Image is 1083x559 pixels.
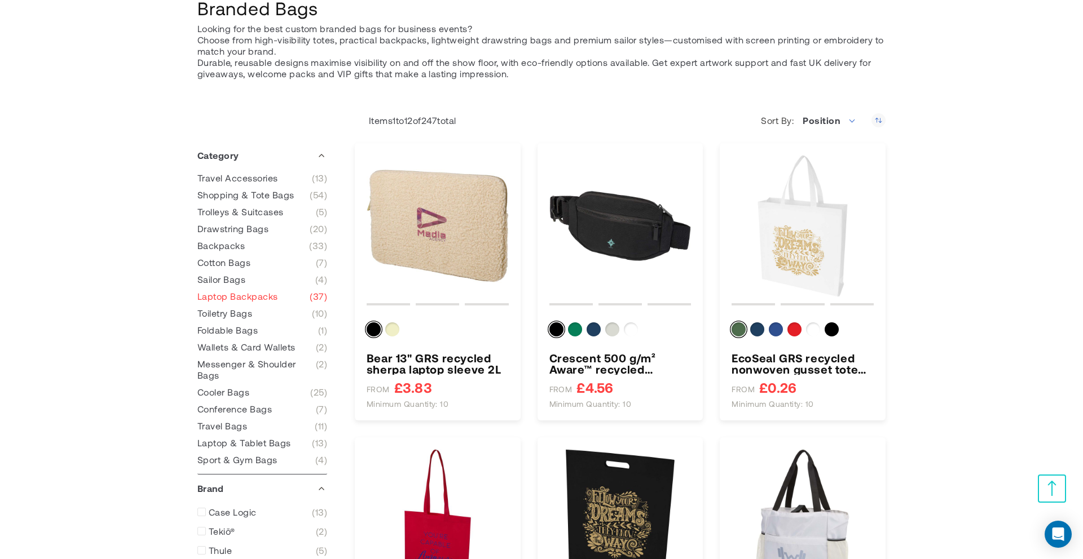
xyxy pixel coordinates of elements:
[310,223,327,234] span: 20
[197,507,327,518] a: Case Logic 13
[312,308,327,319] span: 10
[197,437,291,449] span: Laptop & Tablet Bags
[732,352,874,375] a: EcoSeal GRS recycled nonwoven gusset tote bag 12L
[197,545,327,556] a: Thule 5
[759,380,796,394] span: £0.26
[197,341,296,353] span: Wallets & Card Wallets
[197,341,327,353] a: Wallets &amp; Card Wallets
[197,387,249,398] span: Cooler Bags
[1045,521,1072,548] div: Open Intercom Messenger
[355,115,456,126] p: Items to of total
[197,325,258,336] span: Foldable Bags
[316,206,327,218] span: 5
[806,322,820,336] div: White
[197,257,250,268] span: Cotton Bags
[197,240,245,251] span: Backpacks
[367,155,509,297] img: Bear 13" GRS recycled sherpa laptop sleeve 2L
[310,189,327,201] span: 54
[732,322,874,341] div: Colour
[576,380,613,394] span: £4.56
[367,352,509,375] a: Bear 13&quot; GRS recycled sherpa laptop sleeve 2L
[367,399,449,409] span: Minimum quantity: 10
[549,322,563,336] div: Solid black
[367,384,390,394] span: FROM
[316,358,327,381] span: 2
[197,274,245,285] span: Sailor Bags
[318,325,327,336] span: 1
[312,507,327,518] span: 13
[787,322,802,336] div: Red
[197,358,316,381] span: Messenger & Shoulder Bags
[825,322,839,336] div: Solid black
[367,322,509,341] div: Colour
[549,352,692,375] a: Crescent 500 g/m² Aware™ recycled crossbody bag
[197,206,284,218] span: Trolleys & Suitcases
[197,141,327,170] div: Category
[732,399,814,409] span: Minimum quantity: 10
[197,308,327,319] a: Toiletry Bags
[549,384,573,394] span: FROM
[197,526,327,537] a: Tekiō® 2
[393,115,395,126] span: 1
[761,115,796,126] label: Sort By
[549,399,632,409] span: Minimum quantity: 10
[197,403,272,415] span: Conference Bags
[367,155,509,297] a: Bear 13&quot; GRS recycled sherpa laptop sleeve 2L
[197,403,327,415] a: Conference Bags
[732,322,746,336] div: Forest green
[197,454,278,465] span: Sport & Gym Bags
[421,115,437,126] span: 247
[197,223,327,234] a: Drawstring Bags
[209,545,232,556] span: Thule
[385,322,399,336] div: Natural
[310,291,327,302] span: 37
[197,387,327,398] a: Cooler Bags
[197,291,278,302] span: Laptop Backpacks
[796,109,863,132] span: Position
[549,322,692,341] div: Colour
[197,325,327,336] a: Foldable Bags
[732,155,874,297] img: EcoSeal GRS recycled nonwoven gusset tote bag 12L
[197,437,327,449] a: Laptop &amp; Tablet Bags
[197,206,327,218] a: Trolleys &amp; Suitcases
[394,380,432,394] span: £3.83
[209,526,235,537] span: Tekiō®
[197,240,327,251] a: Backpacks
[315,454,327,465] span: 4
[568,322,582,336] div: Green
[316,526,327,537] span: 2
[803,115,840,126] span: Position
[549,155,692,297] img: Crescent 500 g/m² Aware™ recycled crossbody bag
[310,387,327,398] span: 25
[197,172,278,184] span: Travel Accessories
[197,189,327,201] a: Shopping &amp; Tote Bags
[315,274,327,285] span: 4
[197,358,327,381] a: Messenger &amp; Shoulder Bags
[605,322,619,336] div: Oatmeal
[197,420,247,432] span: Travel Bags
[197,454,327,465] a: Sport &amp; Gym Bags
[367,352,509,375] h3: Bear 13" GRS recycled sherpa laptop sleeve 2L
[871,113,886,127] a: Set Descending Direction
[316,257,327,268] span: 7
[732,384,755,394] span: FROM
[197,291,327,302] a: Laptop Backpacks
[624,322,638,336] div: White
[209,507,257,518] span: Case Logic
[769,322,783,336] div: Royal blue
[197,223,268,234] span: Drawstring Bags
[197,172,327,184] a: Travel Accessories
[309,240,327,251] span: 33
[312,437,327,449] span: 13
[367,322,381,336] div: Solid black
[316,341,327,353] span: 2
[197,474,327,503] div: Brand
[316,545,327,556] span: 5
[587,322,601,336] div: Navy
[750,322,764,336] div: Navy
[197,308,252,319] span: Toiletry Bags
